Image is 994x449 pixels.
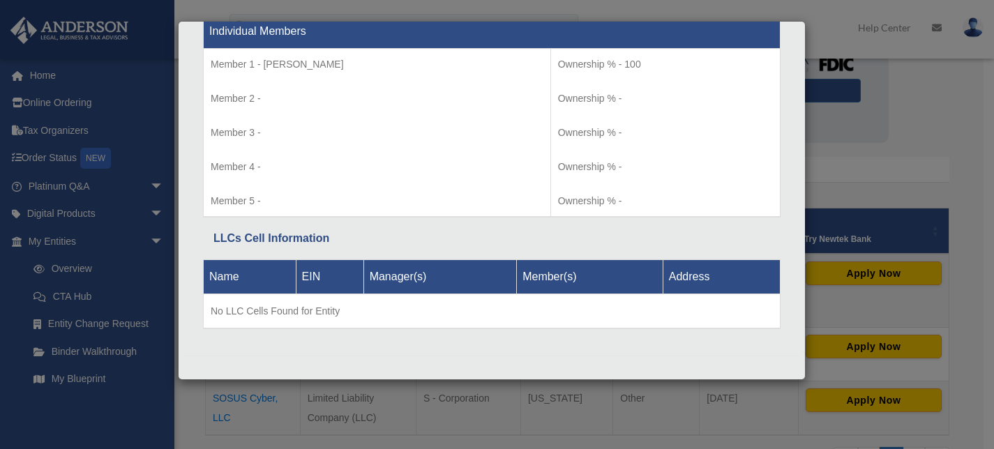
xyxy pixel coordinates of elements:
th: Name [204,260,296,294]
th: Individual Members [204,14,781,48]
th: EIN [296,260,363,294]
p: Ownership % - [558,192,773,210]
p: Member 3 - [211,124,543,142]
p: Member 5 - [211,192,543,210]
th: Manager(s) [363,260,517,294]
p: Ownership % - [558,158,773,176]
th: Member(s) [517,260,663,294]
td: No LLC Cells Found for Entity [204,294,781,329]
th: Address [663,260,780,294]
p: Member 4 - [211,158,543,176]
p: Member 2 - [211,90,543,107]
p: Ownership % - 100 [558,56,773,73]
p: Member 1 - [PERSON_NAME] [211,56,543,73]
p: Ownership % - [558,124,773,142]
div: LLCs Cell Information [213,229,770,248]
p: Ownership % - [558,90,773,107]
